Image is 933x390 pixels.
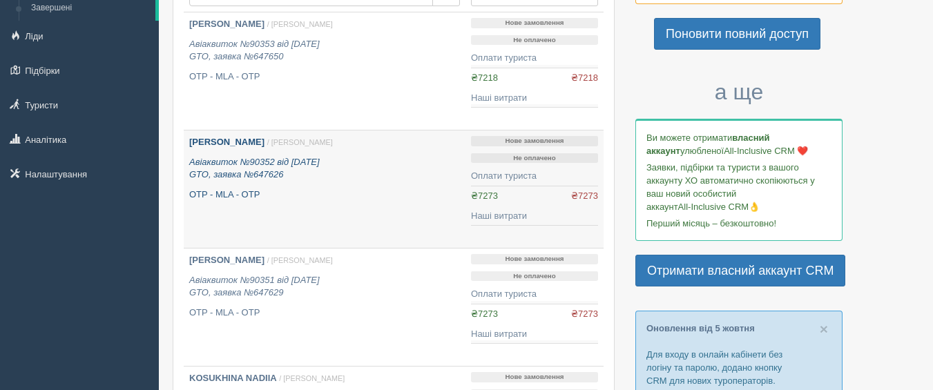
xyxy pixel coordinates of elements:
p: Нове замовлення [471,372,598,382]
a: Отримати власний аккаунт CRM [635,255,845,286]
p: OTP - MLA - OTP [189,188,460,202]
span: ₴7273 [471,309,498,319]
p: Нове замовлення [471,254,598,264]
span: × [820,321,828,337]
span: ₴7273 [571,190,598,203]
b: власний аккаунт [646,133,770,156]
span: All-Inclusive CRM ❤️ [724,146,808,156]
p: Для входу в онлайн кабінети без логіну та паролю, додано кнопку CRM для нових туроператорів. [646,348,831,387]
span: / [PERSON_NAME] [267,20,333,28]
p: Перший місяць – безкоштовно! [646,217,831,230]
a: Оновлення від 5 жовтня [646,323,755,333]
div: Оплати туриста [471,52,598,65]
p: Не оплачено [471,35,598,46]
div: Наші витрати [471,328,598,341]
p: Ви можете отримати улюбленої [646,131,831,157]
a: Поновити повний доступ [654,18,820,50]
p: Заявки, підбірки та туристи з вашого аккаунту ХО автоматично скопіюються у ваш новий особистий ак... [646,161,831,213]
a: [PERSON_NAME] / [PERSON_NAME] Авіаквиток №90351 від [DATE]GTO, заявка №647629 OTP - MLA - OTP [184,248,465,366]
b: [PERSON_NAME] [189,19,264,29]
div: Наші витрати [471,210,598,223]
a: [PERSON_NAME] / [PERSON_NAME] Авіаквиток №90352 від [DATE]GTO, заявка №647626 OTP - MLA - OTP [184,130,465,248]
p: Нове замовлення [471,18,598,28]
p: Не оплачено [471,153,598,164]
b: [PERSON_NAME] [189,255,264,265]
a: [PERSON_NAME] / [PERSON_NAME] Авіаквиток №90353 від [DATE]GTO, заявка №647650 OTP - MLA - OTP [184,12,465,130]
span: ₴7273 [571,308,598,321]
div: Оплати туриста [471,288,598,301]
i: Авіаквиток №90352 від [DATE] GTO, заявка №647626 [189,157,320,180]
p: Нове замовлення [471,136,598,146]
p: OTP - MLA - OTP [189,70,460,84]
h3: а ще [635,80,843,104]
i: Авіаквиток №90353 від [DATE] GTO, заявка №647650 [189,39,320,62]
span: ₴7273 [471,191,498,201]
button: Close [820,322,828,336]
div: Оплати туриста [471,170,598,183]
span: / [PERSON_NAME] [267,256,333,264]
span: / [PERSON_NAME] [267,138,333,146]
div: Наші витрати [471,92,598,105]
span: ₴7218 [571,72,598,85]
span: ₴7218 [471,72,498,83]
i: Авіаквиток №90351 від [DATE] GTO, заявка №647629 [189,275,320,298]
b: [PERSON_NAME] [189,137,264,147]
span: / [PERSON_NAME] [279,374,345,382]
p: Не оплачено [471,271,598,282]
p: OTP - MLA - OTP [189,306,460,320]
b: KOSUKHINA NADIIA [189,373,277,383]
span: All-Inclusive CRM👌 [678,202,760,212]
